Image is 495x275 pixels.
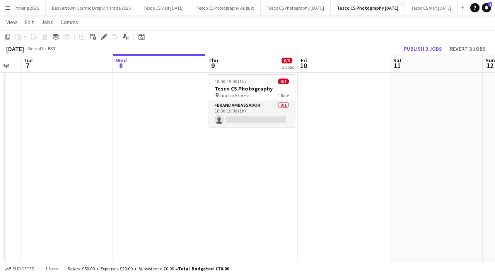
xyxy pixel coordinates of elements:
button: Beavertown Cosmic Drop On Trade 2025 [46,0,137,15]
span: Jobs [41,19,53,26]
button: Budgeted [4,265,36,273]
span: Sat [393,57,402,64]
span: 11 [392,61,402,70]
button: Tesco CS Photography August [190,0,261,15]
button: Tesco CS Photography [DATE] [331,0,405,15]
span: 8 [115,61,127,70]
div: Salary £50.00 + Expenses £20.00 + Subsistence £0.00 = [68,266,229,272]
span: View [6,19,17,26]
button: Tesco CS Visit [DATE] [405,0,458,15]
span: Tue [24,57,32,64]
app-job-card: Draft18:00-19:00 (1h)0/1Tesco CS Photography Lincoln Express1 RoleBrand Ambassador0/118:00-19:00 ... [208,68,295,127]
span: 7 [22,61,32,70]
span: Total Budgeted £70.00 [178,266,229,272]
h3: Tesco CS Photography [208,85,295,92]
app-card-role: Brand Ambassador0/118:00-19:00 (1h) [208,101,295,127]
button: Tesco CS Visit [DATE] [137,0,190,15]
span: 9 [488,2,492,7]
span: 10 [300,61,307,70]
span: Edit [25,19,34,26]
span: 0/3 [282,58,292,63]
span: Wed [116,57,127,64]
span: Thu [208,57,218,64]
span: 0/1 [278,79,289,84]
a: 9 [482,3,491,12]
span: Comms [61,19,78,26]
span: 9 [207,61,218,70]
a: Jobs [38,17,56,27]
a: Comms [58,17,81,27]
span: 12 [485,61,495,70]
span: 1 Role [278,92,289,98]
span: Sun [486,57,495,64]
span: 18:00-19:00 (1h) [215,79,246,84]
button: Publish 3 jobs [401,44,445,54]
div: [DATE] [6,45,24,53]
span: Fri [301,57,307,64]
span: Budgeted [12,266,35,272]
span: 1 item [43,266,61,272]
button: Tesco CS Photography [DATE] [261,0,331,15]
button: Revert 3 jobs [447,44,489,54]
a: Edit [22,17,37,27]
div: BST [48,46,56,51]
div: 3 Jobs [282,64,294,70]
span: Week 41 [26,46,45,51]
a: View [3,17,20,27]
span: Lincoln Express [220,92,249,98]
